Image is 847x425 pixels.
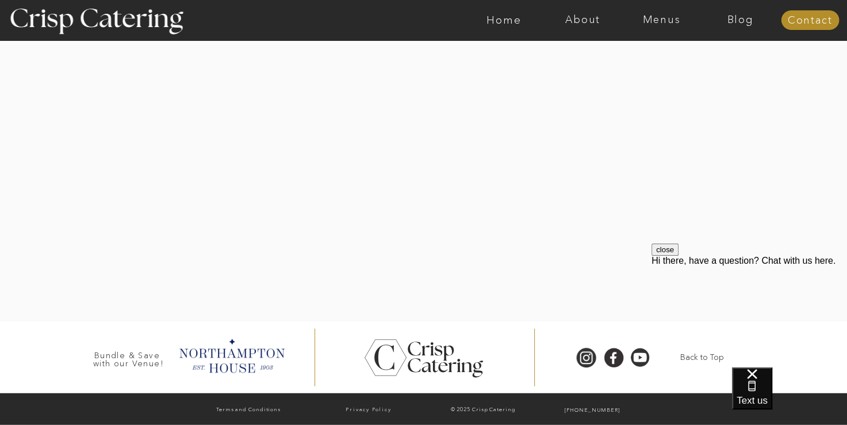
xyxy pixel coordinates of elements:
[701,14,780,26] a: Blog
[543,14,622,26] a: About
[781,15,839,26] a: Contact
[190,404,307,416] a: Terms and Conditions
[465,14,543,26] a: Home
[89,351,168,362] h3: Bundle & Save with our Venue!
[311,404,427,416] a: Privacy Policy
[622,14,701,26] a: Menus
[651,244,847,382] iframe: podium webchat widget prompt
[732,367,847,425] iframe: podium webchat widget bubble
[540,405,645,416] a: [PHONE_NUMBER]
